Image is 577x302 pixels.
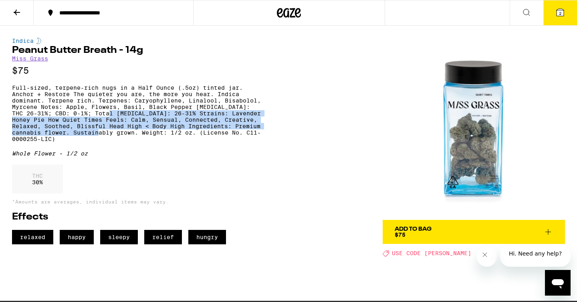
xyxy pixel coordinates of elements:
[500,245,571,267] iframe: Message from company
[12,85,261,142] p: Full-sized, terpene-rich nugs in a Half Ounce (.5oz) tinted jar. Anchor + Restore The quieter you...
[392,250,471,257] span: USE CODE [PERSON_NAME]
[12,165,63,193] div: 30 %
[36,38,41,44] img: indicaColor.svg
[144,230,182,244] span: relief
[12,230,53,244] span: relaxed
[12,212,261,222] h2: Effects
[188,230,226,244] span: hungry
[12,46,261,55] h1: Peanut Butter Breath - 14g
[60,230,94,244] span: happy
[395,226,432,232] div: Add To Bag
[545,270,571,296] iframe: Button to launch messaging window
[12,38,261,44] div: Indica
[395,232,406,238] span: $75
[559,11,561,16] span: 2
[12,150,261,157] div: Whole Flower - 1/2 oz
[383,220,565,244] button: Add To Bag$75
[12,66,261,76] p: $75
[12,199,261,204] p: *Amounts are averages, individual items may vary.
[32,173,43,179] p: THC
[100,230,138,244] span: sleepy
[383,38,565,220] img: Miss Grass - Peanut Butter Breath - 14g
[12,55,48,62] a: Miss Grass
[477,247,497,267] iframe: Close message
[543,0,577,25] button: 2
